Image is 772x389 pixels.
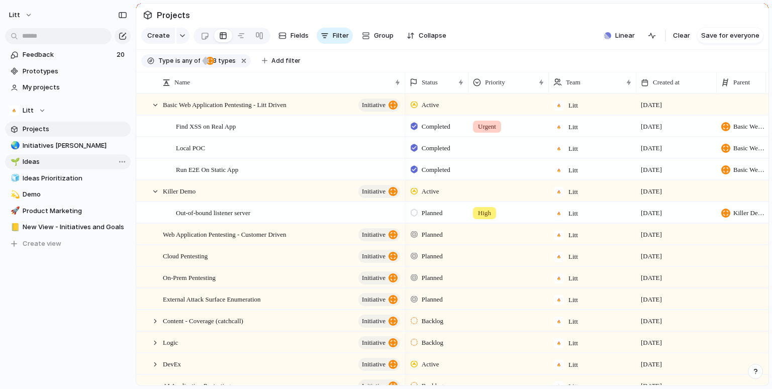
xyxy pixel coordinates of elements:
[641,186,662,197] span: [DATE]
[11,189,18,201] div: 💫
[163,315,243,326] span: Content - Coverage (catchcall)
[358,185,400,198] button: initiative
[176,142,205,153] span: Local POC
[422,251,443,261] span: Planned
[362,336,385,350] span: initiative
[600,28,639,43] button: Linear
[333,31,349,41] span: Filter
[566,77,581,87] span: Team
[358,336,400,349] button: initiative
[358,358,400,371] button: initiative
[5,64,131,79] a: Prototypes
[669,28,694,44] button: Clear
[271,56,301,65] span: Add filter
[9,141,19,151] button: 🌏
[422,208,443,218] span: Planned
[5,154,131,169] a: 🌱Ideas
[5,171,131,186] a: 🧊Ideas Prioritization
[422,230,443,240] span: Planned
[641,143,662,153] span: [DATE]
[485,77,505,87] span: Priority
[422,316,443,326] span: Backlog
[358,293,400,306] button: initiative
[155,6,192,24] span: Projects
[733,143,765,153] span: Basic Web Application Pentesting - Litt Driven
[158,56,173,65] span: Type
[176,120,236,132] span: Find XSS on Real App
[358,228,400,241] button: initiative
[358,250,400,263] button: initiative
[163,336,178,348] span: Logic
[701,31,759,41] span: Save for everyone
[362,293,385,307] span: initiative
[163,99,286,110] span: Basic Web Application Pentesting - Litt Driven
[5,220,131,235] a: 📒New View - Initiatives and Goals
[5,204,131,219] a: 🚀Product Marketing
[568,338,578,348] span: Litt
[9,206,19,216] button: 🚀
[733,165,765,175] span: Basic Web Application Pentesting - Litt Driven
[11,205,18,217] div: 🚀
[23,222,127,232] span: New View - Initiatives and Goals
[11,172,18,184] div: 🧊
[641,122,662,132] span: [DATE]
[568,144,578,154] span: Litt
[419,31,446,41] span: Collapse
[23,141,127,151] span: Initiatives [PERSON_NAME]
[5,122,131,137] a: Projects
[422,359,439,369] span: Active
[201,55,238,66] button: 3 types
[641,100,662,110] span: [DATE]
[23,206,127,216] span: Product Marketing
[23,82,127,92] span: My projects
[11,140,18,151] div: 🌏
[641,251,662,261] span: [DATE]
[568,122,578,132] span: Litt
[9,222,19,232] button: 📒
[422,143,450,153] span: Completed
[291,31,309,41] span: Fields
[733,208,765,218] span: Killer Demo
[163,271,216,283] span: On-Prem Pentesting
[5,138,131,153] a: 🌏Initiatives [PERSON_NAME]
[362,314,385,328] span: initiative
[673,31,690,41] span: Clear
[147,31,170,41] span: Create
[422,165,450,175] span: Completed
[422,273,443,283] span: Planned
[478,122,496,132] span: Urgent
[641,230,662,240] span: [DATE]
[23,50,114,60] span: Feedback
[175,56,180,65] span: is
[568,101,578,111] span: Litt
[733,77,750,87] span: Parent
[568,273,578,283] span: Litt
[357,28,399,44] button: Group
[362,249,385,263] span: initiative
[176,163,238,175] span: Run E2E On Static App
[358,271,400,284] button: initiative
[568,230,578,240] span: Litt
[23,106,34,116] span: Litt
[641,273,662,283] span: [DATE]
[422,186,439,197] span: Active
[478,208,491,218] span: High
[362,357,385,371] span: initiative
[163,250,208,261] span: Cloud Pentesting
[568,187,578,197] span: Litt
[11,156,18,168] div: 🌱
[317,28,353,44] button: Filter
[23,124,127,134] span: Projects
[23,66,127,76] span: Prototypes
[173,55,202,66] button: isany of
[422,122,450,132] span: Completed
[5,187,131,202] a: 💫Demo
[117,50,127,60] span: 20
[568,252,578,262] span: Litt
[568,209,578,219] span: Litt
